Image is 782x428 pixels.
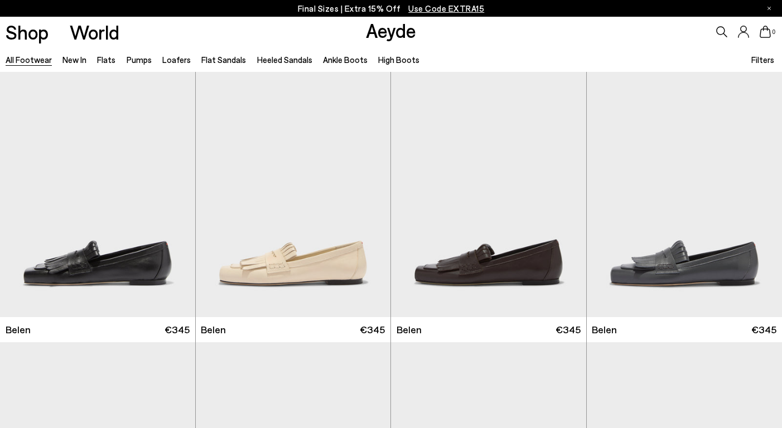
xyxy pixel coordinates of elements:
[196,317,391,342] a: Belen €345
[127,55,152,65] a: Pumps
[760,26,771,38] a: 0
[378,55,419,65] a: High Boots
[201,323,226,337] span: Belen
[257,55,312,65] a: Heeled Sandals
[592,323,617,337] span: Belen
[162,55,191,65] a: Loafers
[391,317,586,342] a: Belen €345
[201,55,246,65] a: Flat Sandals
[556,323,581,337] span: €345
[298,2,485,16] p: Final Sizes | Extra 15% Off
[6,55,52,65] a: All Footwear
[771,29,776,35] span: 0
[366,18,416,42] a: Aeyde
[6,22,49,42] a: Shop
[196,72,391,317] img: Belen Tassel Loafers
[6,323,31,337] span: Belen
[62,55,86,65] a: New In
[70,22,119,42] a: World
[397,323,422,337] span: Belen
[323,55,368,65] a: Ankle Boots
[408,3,484,13] span: Navigate to /collections/ss25-final-sizes
[360,323,385,337] span: €345
[751,323,776,337] span: €345
[165,323,190,337] span: €345
[751,55,774,65] span: Filters
[97,55,115,65] a: Flats
[391,72,586,317] img: Belen Tassel Loafers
